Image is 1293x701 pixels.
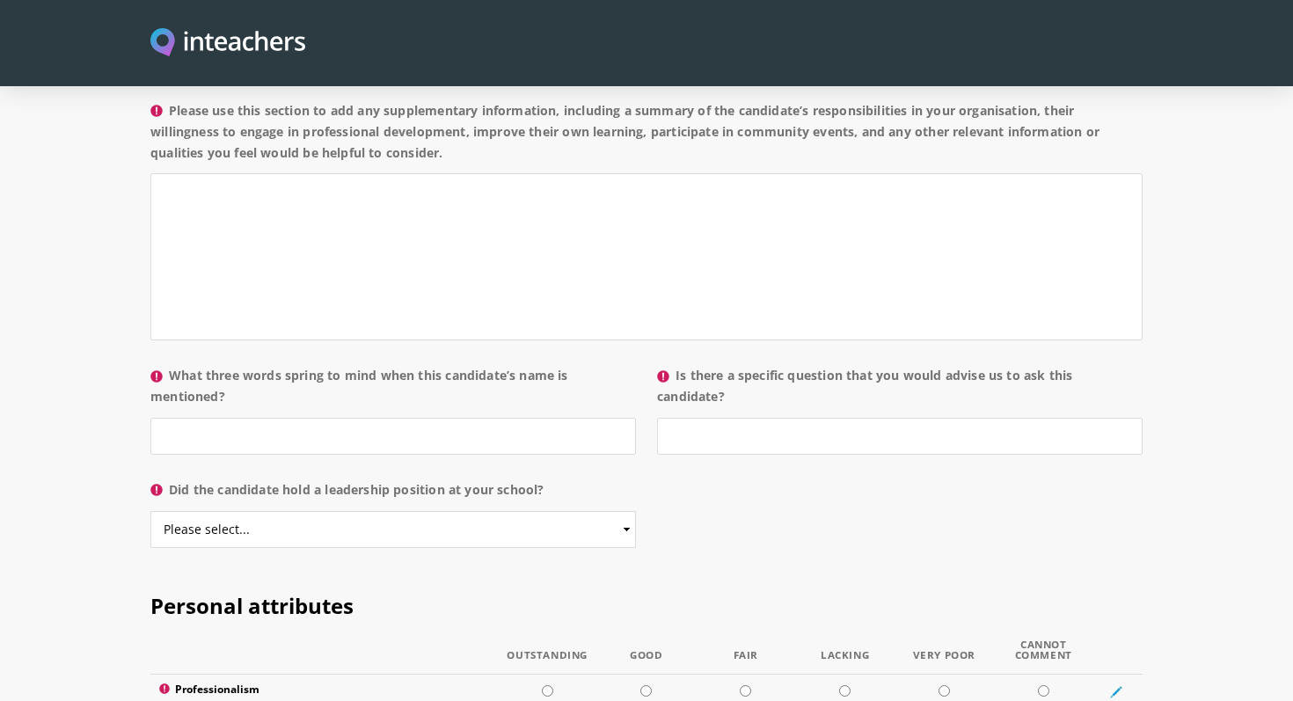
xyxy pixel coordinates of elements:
[150,479,636,511] label: Did the candidate hold a leadership position at your school?
[696,639,795,675] th: Fair
[159,683,489,701] label: Professionalism
[895,639,994,675] th: Very Poor
[150,28,305,59] a: Visit this site's homepage
[150,100,1143,174] label: Please use this section to add any supplementary information, including a summary of the candidat...
[657,365,1143,418] label: Is there a specific question that you would advise us to ask this candidate?
[994,639,1093,675] th: Cannot Comment
[150,28,305,59] img: Inteachers
[597,639,697,675] th: Good
[498,639,597,675] th: Outstanding
[150,591,354,620] span: Personal attributes
[795,639,895,675] th: Lacking
[150,365,636,418] label: What three words spring to mind when this candidate’s name is mentioned?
